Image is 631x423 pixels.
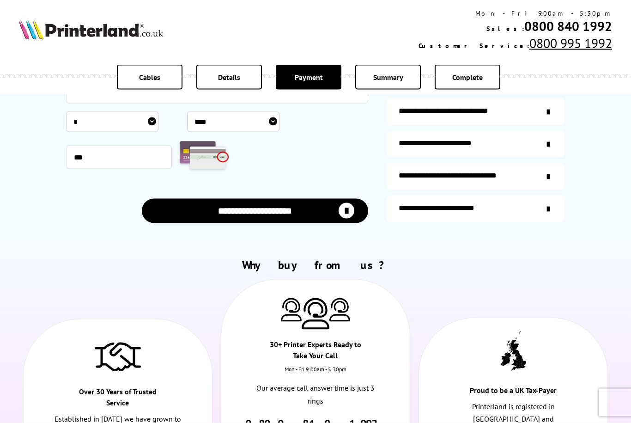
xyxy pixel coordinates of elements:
h2: Why buy from us? [19,258,612,272]
span: Complete [452,73,483,82]
span: Customer Service: [419,42,529,50]
span: Details [218,73,240,82]
div: Mon - Fri 9:00am - 5.30pm [221,366,410,382]
span: Payment [295,73,323,82]
img: Printerland Logo [19,19,163,40]
span: Cables [139,73,160,82]
div: Proud to be a UK Tax-Payer [466,385,560,400]
span: Summary [373,73,403,82]
a: additional-cables [387,163,565,190]
a: items-arrive [387,131,565,158]
p: Our average call answer time is just 3 rings [249,382,382,407]
a: 0800 995 1992 [529,35,612,52]
img: Printer Experts [302,298,329,330]
div: Over 30 Years of Trusted Service [71,386,165,413]
div: Mon - Fri 9:00am - 5:30pm [419,9,612,18]
img: Printer Experts [329,298,350,322]
span: Sales: [486,25,524,33]
a: secure-website [387,196,565,222]
img: Trusted Service [95,338,141,375]
a: additional-ink [387,98,565,125]
img: UK tax payer [501,331,526,374]
a: 0800 840 1992 [524,18,612,35]
div: 30+ Printer Experts Ready to Take Your Call [268,339,363,366]
img: Printer Experts [281,298,302,322]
